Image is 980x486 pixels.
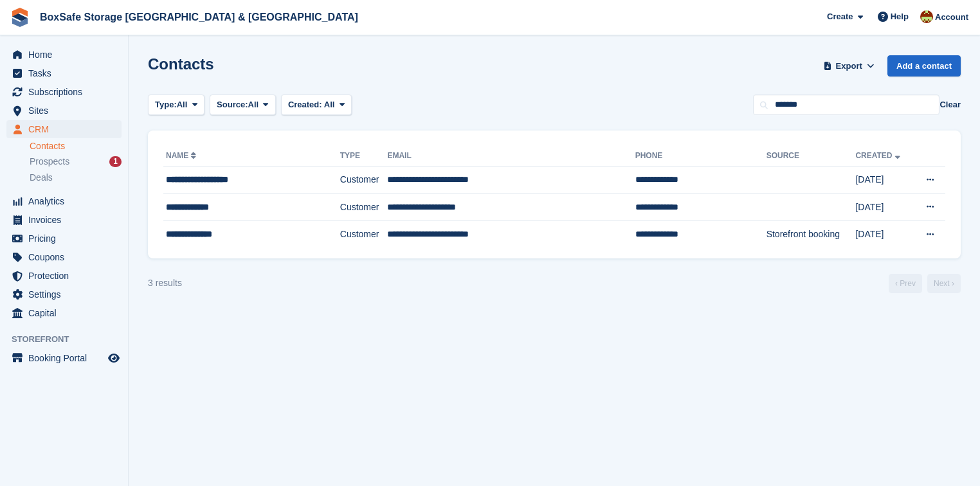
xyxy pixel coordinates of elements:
span: Protection [28,267,105,285]
span: Help [891,10,909,23]
span: Type: [155,98,177,111]
nav: Page [886,274,963,293]
td: Storefront booking [767,221,856,248]
img: stora-icon-8386f47178a22dfd0bd8f6a31ec36ba5ce8667c1dd55bd0f319d3a0aa187defe.svg [10,8,30,27]
button: Export [821,55,877,76]
a: menu [6,349,122,367]
a: menu [6,304,122,322]
span: Home [28,46,105,64]
span: Storefront [12,333,128,346]
a: Contacts [30,140,122,152]
a: menu [6,83,122,101]
td: Customer [340,194,388,221]
td: [DATE] [855,194,912,221]
span: Settings [28,285,105,303]
a: menu [6,248,122,266]
a: menu [6,211,122,229]
span: Analytics [28,192,105,210]
span: All [324,100,335,109]
div: 1 [109,156,122,167]
a: menu [6,267,122,285]
button: Type: All [148,94,204,116]
a: Next [927,274,961,293]
th: Source [767,146,856,166]
a: menu [6,46,122,64]
a: Previous [889,274,922,293]
span: Deals [30,172,53,184]
td: [DATE] [855,221,912,248]
span: Subscriptions [28,83,105,101]
a: menu [6,120,122,138]
span: Create [827,10,853,23]
td: Customer [340,221,388,248]
a: menu [6,192,122,210]
button: Clear [939,98,961,111]
button: Source: All [210,94,276,116]
th: Type [340,146,388,166]
a: Preview store [106,350,122,366]
span: Account [935,11,968,24]
a: Name [166,151,199,160]
a: BoxSafe Storage [GEOGRAPHIC_DATA] & [GEOGRAPHIC_DATA] [35,6,363,28]
span: CRM [28,120,105,138]
span: Created: [288,100,322,109]
a: menu [6,102,122,120]
span: Coupons [28,248,105,266]
a: Add a contact [887,55,961,76]
td: Customer [340,166,388,194]
span: All [248,98,259,111]
span: Tasks [28,64,105,82]
span: All [177,98,188,111]
td: [DATE] [855,166,912,194]
h1: Contacts [148,55,214,73]
span: Export [836,60,862,73]
span: Capital [28,304,105,322]
th: Email [387,146,635,166]
span: Invoices [28,211,105,229]
a: Created [855,151,902,160]
div: 3 results [148,276,182,290]
a: menu [6,64,122,82]
span: Source: [217,98,248,111]
a: Prospects 1 [30,155,122,168]
a: Deals [30,171,122,184]
a: menu [6,230,122,248]
a: menu [6,285,122,303]
th: Phone [635,146,767,166]
span: Prospects [30,156,69,168]
img: Kim [920,10,933,23]
button: Created: All [281,94,352,116]
span: Booking Portal [28,349,105,367]
span: Sites [28,102,105,120]
span: Pricing [28,230,105,248]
